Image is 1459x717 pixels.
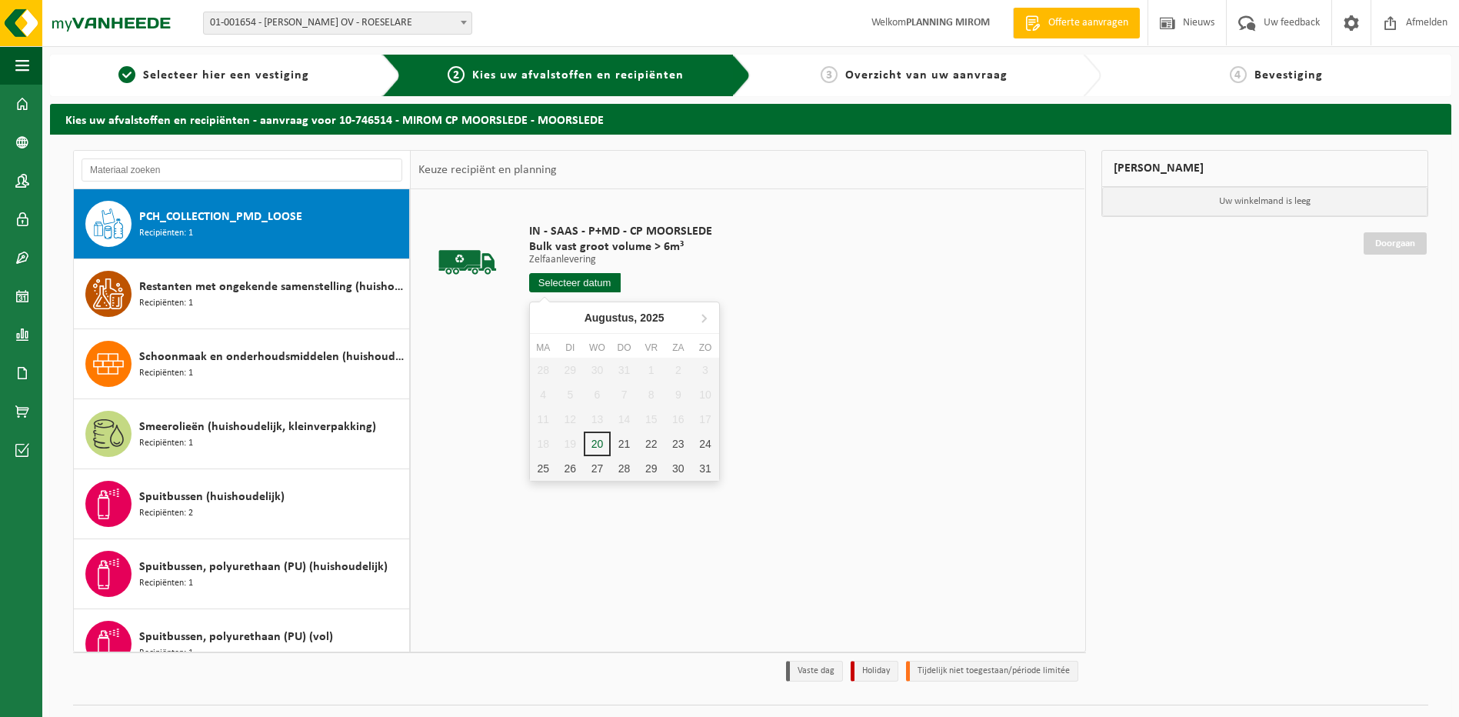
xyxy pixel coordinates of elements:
[139,348,405,366] span: Schoonmaak en onderhoudsmiddelen (huishoudelijk)
[58,66,370,85] a: 1Selecteer hier een vestiging
[1364,232,1427,255] a: Doorgaan
[529,224,712,239] span: IN - SAAS - P+MD - CP MOORSLEDE
[139,506,193,521] span: Recipiënten: 2
[82,158,402,182] input: Materiaal zoeken
[139,436,193,451] span: Recipiënten: 1
[74,469,410,539] button: Spuitbussen (huishoudelijk) Recipiënten: 2
[139,418,376,436] span: Smeerolieën (huishoudelijk, kleinverpakking)
[1102,187,1428,216] p: Uw winkelmand is leeg
[529,273,621,292] input: Selecteer datum
[1254,69,1323,82] span: Bevestiging
[139,646,193,661] span: Recipiënten: 1
[530,340,557,355] div: ma
[665,340,691,355] div: za
[472,69,684,82] span: Kies uw afvalstoffen en recipiënten
[143,69,309,82] span: Selecteer hier een vestiging
[557,456,584,481] div: 26
[203,12,472,35] span: 01-001654 - MIROM ROESELARE OV - ROESELARE
[1013,8,1140,38] a: Offerte aanvragen
[204,12,471,34] span: 01-001654 - MIROM ROESELARE OV - ROESELARE
[139,278,405,296] span: Restanten met ongekende samenstelling (huishoudelijk)
[578,305,671,330] div: Augustus,
[691,432,718,456] div: 24
[529,239,712,255] span: Bulk vast groot volume > 6m³
[74,399,410,469] button: Smeerolieën (huishoudelijk, kleinverpakking) Recipiënten: 1
[411,151,565,189] div: Keuze recipiënt en planning
[139,488,285,506] span: Spuitbussen (huishoudelijk)
[139,628,333,646] span: Spuitbussen, polyurethaan (PU) (vol)
[74,259,410,329] button: Restanten met ongekende samenstelling (huishoudelijk) Recipiënten: 1
[665,432,691,456] div: 23
[611,432,638,456] div: 21
[845,69,1008,82] span: Overzicht van uw aanvraag
[638,432,665,456] div: 22
[139,366,193,381] span: Recipiënten: 1
[611,340,638,355] div: do
[611,456,638,481] div: 28
[74,189,410,259] button: PCH_COLLECTION_PMD_LOOSE Recipiënten: 1
[74,539,410,609] button: Spuitbussen, polyurethaan (PU) (huishoudelijk) Recipiënten: 1
[640,312,664,323] i: 2025
[1101,150,1429,187] div: [PERSON_NAME]
[530,456,557,481] div: 25
[139,558,388,576] span: Spuitbussen, polyurethaan (PU) (huishoudelijk)
[906,661,1078,682] li: Tijdelijk niet toegestaan/période limitée
[139,226,193,241] span: Recipiënten: 1
[906,17,990,28] strong: PLANNING MIROM
[851,661,898,682] li: Holiday
[691,456,718,481] div: 31
[139,576,193,591] span: Recipiënten: 1
[584,456,611,481] div: 27
[584,340,611,355] div: wo
[529,255,712,265] p: Zelfaanlevering
[665,456,691,481] div: 30
[448,66,465,83] span: 2
[74,609,410,679] button: Spuitbussen, polyurethaan (PU) (vol) Recipiënten: 1
[584,432,611,456] div: 20
[786,661,843,682] li: Vaste dag
[139,208,302,226] span: PCH_COLLECTION_PMD_LOOSE
[74,329,410,399] button: Schoonmaak en onderhoudsmiddelen (huishoudelijk) Recipiënten: 1
[1230,66,1247,83] span: 4
[1044,15,1132,31] span: Offerte aanvragen
[50,104,1451,134] h2: Kies uw afvalstoffen en recipiënten - aanvraag voor 10-746514 - MIROM CP MOORSLEDE - MOORSLEDE
[638,456,665,481] div: 29
[139,296,193,311] span: Recipiënten: 1
[691,340,718,355] div: zo
[557,340,584,355] div: di
[821,66,838,83] span: 3
[638,340,665,355] div: vr
[118,66,135,83] span: 1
